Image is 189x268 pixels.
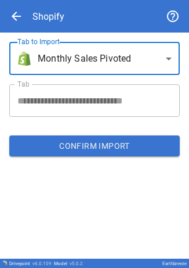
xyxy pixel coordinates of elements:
[9,261,52,266] div: Drivepoint
[2,260,7,265] img: Drivepoint
[162,261,187,266] div: Earthbreeze
[32,11,64,22] div: Shopify
[38,52,131,66] span: Monthly Sales Pivoted
[32,261,52,266] span: v 6.0.109
[9,9,23,23] span: arrow_back
[9,135,180,156] button: Confirm Import
[54,261,83,266] div: Model
[70,261,83,266] span: v 5.0.2
[17,52,31,66] img: brand icon not found
[17,37,60,47] label: Tab to Import
[17,79,30,89] label: Tab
